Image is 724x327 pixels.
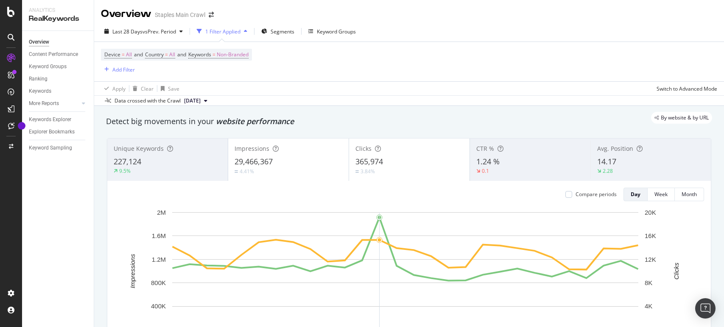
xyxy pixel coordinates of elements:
img: Equal [235,170,238,173]
div: Keyword Sampling [29,144,72,152]
a: Overview [29,38,88,47]
span: Non-Branded [217,49,249,61]
span: Last 28 Days [112,28,143,35]
text: 16K [645,232,656,239]
div: Overview [29,38,49,47]
span: Keywords [188,51,211,58]
a: Keywords [29,87,88,96]
a: More Reports [29,99,79,108]
div: Clear [141,85,154,92]
span: 2025 Sep. 19th [184,97,201,105]
span: Impressions [235,144,269,152]
span: All [169,49,175,61]
img: Equal [355,170,359,173]
button: Week [648,188,675,201]
div: Compare periods [576,191,617,198]
div: RealKeywords [29,14,87,24]
button: Switch to Advanced Mode [653,82,717,95]
div: Content Performance [29,50,78,59]
span: 365,974 [355,156,383,166]
div: Switch to Advanced Mode [657,85,717,92]
a: Explorer Bookmarks [29,127,88,136]
span: vs Prev. Period [143,28,176,35]
span: 227,124 [114,156,141,166]
div: Keywords [29,87,51,96]
button: Segments [258,25,298,38]
span: Country [145,51,164,58]
span: 14.17 [597,156,616,166]
button: Last 28 DaysvsPrev. Period [101,25,186,38]
div: Month [682,191,697,198]
button: [DATE] [181,96,211,106]
div: Analytics [29,7,87,14]
button: Add Filter [101,64,135,75]
span: CTR % [476,144,494,152]
div: More Reports [29,99,59,108]
span: Unique Keywords [114,144,164,152]
text: 2M [157,209,166,216]
text: 20K [645,209,656,216]
button: Keyword Groups [305,25,359,38]
span: Clicks [355,144,372,152]
div: 9.5% [119,167,131,175]
span: 29,466,367 [235,156,273,166]
button: Save [157,82,179,95]
span: and [134,51,143,58]
text: 400K [151,302,166,310]
div: Ranking [29,75,48,83]
div: Week [654,191,668,198]
span: = [212,51,215,58]
a: Keywords Explorer [29,115,88,124]
a: Keyword Groups [29,62,88,71]
text: 12K [645,256,656,263]
div: 2.28 [603,167,613,175]
text: Impressions [129,254,136,288]
button: 1 Filter Applied [193,25,251,38]
a: Content Performance [29,50,88,59]
span: = [122,51,125,58]
span: Device [104,51,120,58]
div: 0.1 [482,167,489,175]
span: All [126,49,132,61]
div: Open Intercom Messenger [695,298,716,319]
button: Month [675,188,704,201]
a: Ranking [29,75,88,83]
a: Keyword Sampling [29,144,88,152]
span: and [177,51,186,58]
span: Avg. Position [597,144,633,152]
text: 800K [151,279,166,286]
text: 4K [645,302,652,310]
div: Save [168,85,179,92]
span: = [165,51,168,58]
div: 3.84% [361,168,375,175]
div: Staples Main Crawl [155,11,205,19]
div: Keyword Groups [29,62,67,71]
div: Keyword Groups [317,28,356,35]
span: Segments [271,28,294,35]
div: Keywords Explorer [29,115,71,124]
span: 1.24 % [476,156,500,166]
span: By website & by URL [661,115,709,120]
div: 1 Filter Applied [205,28,240,35]
div: Add Filter [112,66,135,73]
div: Day [631,191,640,198]
button: Day [623,188,648,201]
div: Data crossed with the Crawl [115,97,181,105]
div: Explorer Bookmarks [29,127,75,136]
div: arrow-right-arrow-left [209,12,214,18]
text: Clicks [673,262,680,279]
button: Clear [129,82,154,95]
div: Apply [112,85,126,92]
div: Tooltip anchor [18,122,25,130]
div: legacy label [651,112,712,124]
text: 1.2M [152,256,166,263]
text: 1.6M [152,232,166,239]
text: 8K [645,279,652,286]
div: 4.41% [240,168,254,175]
div: Overview [101,7,151,21]
button: Apply [101,82,126,95]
